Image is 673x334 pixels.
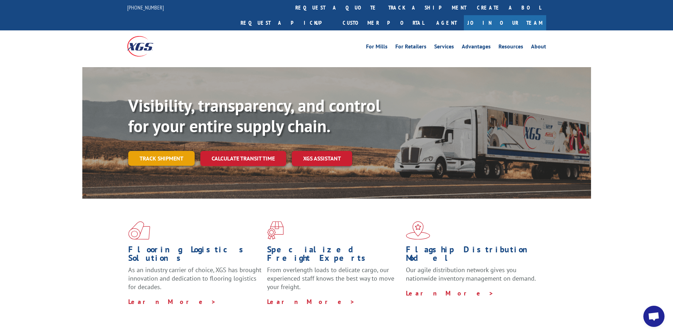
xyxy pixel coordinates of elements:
[434,44,454,52] a: Services
[462,44,491,52] a: Advantages
[267,245,401,266] h1: Specialized Freight Experts
[429,15,464,30] a: Agent
[267,221,284,240] img: xgs-icon-focused-on-flooring-red
[406,289,494,297] a: Learn More >
[128,245,262,266] h1: Flooring Logistics Solutions
[128,298,216,306] a: Learn More >
[337,15,429,30] a: Customer Portal
[235,15,337,30] a: Request a pickup
[128,221,150,240] img: xgs-icon-total-supply-chain-intelligence-red
[498,44,523,52] a: Resources
[267,298,355,306] a: Learn More >
[200,151,286,166] a: Calculate transit time
[128,151,195,166] a: Track shipment
[267,266,401,297] p: From overlength loads to delicate cargo, our experienced staff knows the best way to move your fr...
[464,15,546,30] a: Join Our Team
[643,306,665,327] div: Open chat
[366,44,388,52] a: For Mills
[531,44,546,52] a: About
[127,4,164,11] a: [PHONE_NUMBER]
[395,44,426,52] a: For Retailers
[406,266,536,282] span: Our agile distribution network gives you nationwide inventory management on demand.
[406,221,430,240] img: xgs-icon-flagship-distribution-model-red
[292,151,352,166] a: XGS ASSISTANT
[128,94,380,137] b: Visibility, transparency, and control for your entire supply chain.
[406,245,539,266] h1: Flagship Distribution Model
[128,266,261,291] span: As an industry carrier of choice, XGS has brought innovation and dedication to flooring logistics...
